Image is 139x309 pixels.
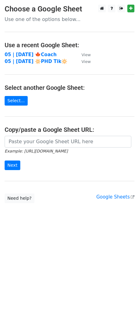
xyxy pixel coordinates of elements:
[5,149,68,153] small: Example: [URL][DOMAIN_NAME]
[81,59,91,64] small: View
[5,41,134,49] h4: Use a recent Google Sheet:
[5,161,20,170] input: Next
[5,52,57,57] a: 05 | [DATE] 🍁Coach
[5,126,134,133] h4: Copy/paste a Google Sheet URL:
[5,96,28,106] a: Select...
[75,59,91,64] a: View
[5,16,134,23] p: Use one of the options below...
[5,59,67,64] a: 05 | [DATE] 🔆PHD Tik🔆
[5,194,34,203] a: Need help?
[75,52,91,57] a: View
[5,136,131,148] input: Paste your Google Sheet URL here
[5,5,134,14] h3: Choose a Google Sheet
[5,84,134,91] h4: Select another Google Sheet:
[96,194,134,200] a: Google Sheets
[81,52,91,57] small: View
